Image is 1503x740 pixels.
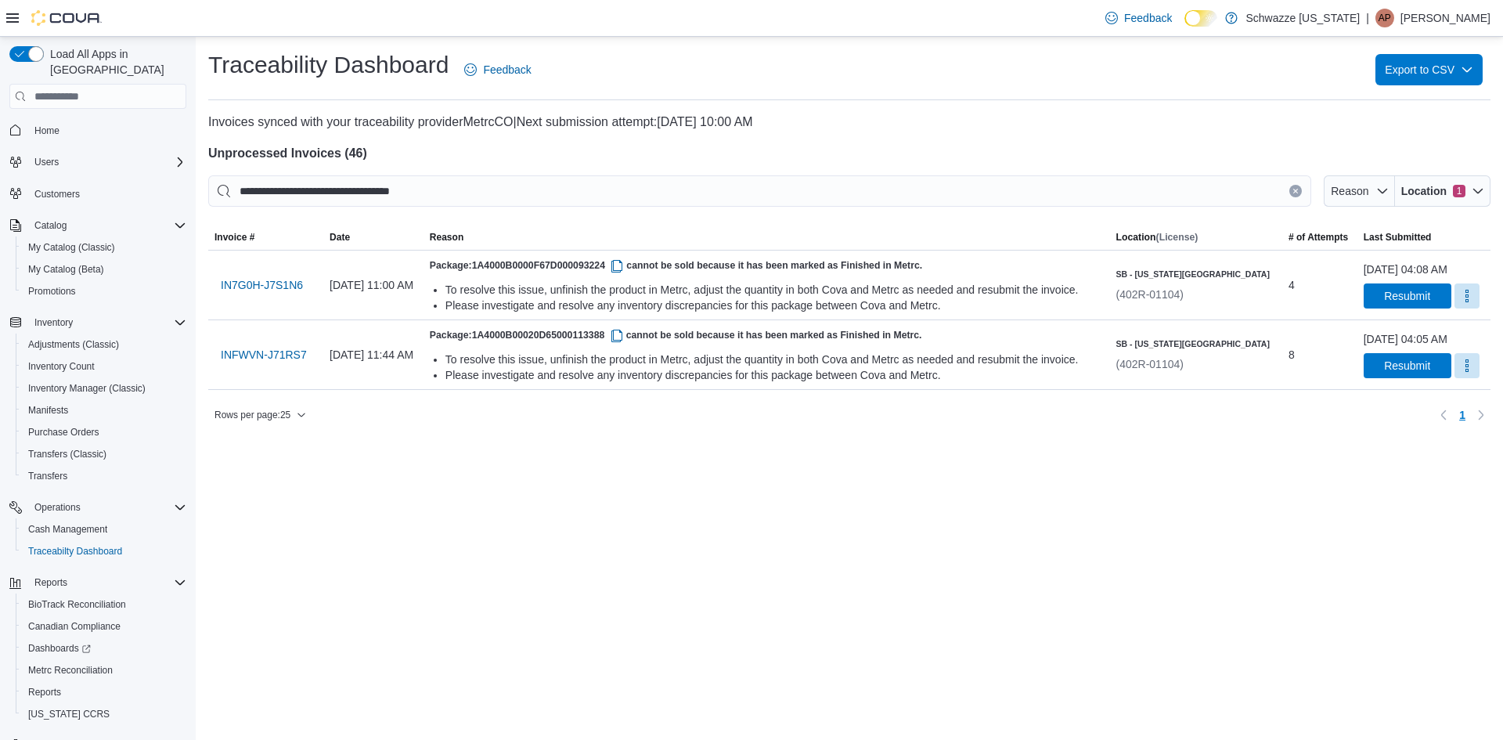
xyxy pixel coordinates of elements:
[28,664,113,677] span: Metrc Reconciliation
[28,426,99,439] span: Purchase Orders
[208,113,1490,132] p: Invoices synced with your traceability provider MetrcCO | [DATE] 10:00 AM
[1434,406,1453,424] button: Previous page
[1331,185,1368,197] span: Reason
[1454,353,1480,378] button: More
[28,382,146,395] span: Inventory Manager (Classic)
[1400,9,1490,27] p: [PERSON_NAME]
[22,282,82,301] a: Promotions
[22,639,186,658] span: Dashboards
[28,686,61,698] span: Reports
[28,360,95,373] span: Inventory Count
[22,520,114,539] a: Cash Management
[1385,54,1473,85] span: Export to CSV
[1453,185,1465,197] span: 1 active filters
[1472,406,1490,424] button: Next page
[22,661,119,680] a: Metrc Reconciliation
[22,467,74,486] a: Transfers
[472,330,626,341] span: 1A4000B00020D65000113388
[1289,231,1348,244] span: # of Attempts
[430,327,1104,345] h5: Package: cannot be sold because it has been marked as Finished in Metrc.
[1184,10,1217,27] input: Dark Mode
[34,188,80,200] span: Customers
[1364,283,1451,309] button: Resubmit
[22,595,132,614] a: BioTrack Reconciliation
[3,215,193,236] button: Catalog
[1116,268,1270,280] h6: SB - [US_STATE][GEOGRAPHIC_DATA]
[28,121,66,140] a: Home
[22,379,186,398] span: Inventory Manager (Classic)
[208,175,1311,207] input: This is a search bar. After typing your query, hit enter to filter the results lower in the page.
[16,258,193,280] button: My Catalog (Beta)
[1289,345,1295,364] span: 8
[16,637,193,659] a: Dashboards
[16,443,193,465] button: Transfers (Classic)
[16,377,193,399] button: Inventory Manager (Classic)
[22,705,186,724] span: Washington CCRS
[22,423,106,442] a: Purchase Orders
[28,642,91,655] span: Dashboards
[1245,9,1360,27] p: Schwazze [US_STATE]
[28,470,67,482] span: Transfers
[1379,9,1391,27] span: AP
[330,231,350,244] span: Date
[16,659,193,681] button: Metrc Reconciliation
[28,498,186,517] span: Operations
[1364,262,1447,277] div: [DATE] 04:08 AM
[16,280,193,302] button: Promotions
[28,404,68,417] span: Manifests
[28,545,122,558] span: Traceabilty Dashboard
[34,501,81,514] span: Operations
[28,285,76,298] span: Promotions
[22,661,186,680] span: Metrc Reconciliation
[22,520,186,539] span: Cash Management
[16,334,193,356] button: Adjustments (Classic)
[28,263,104,276] span: My Catalog (Beta)
[3,312,193,334] button: Inventory
[16,540,193,562] button: Traceabilty Dashboard
[1395,175,1490,207] button: Location1 active filters
[22,357,101,376] a: Inventory Count
[16,681,193,703] button: Reports
[28,313,186,332] span: Inventory
[22,617,186,636] span: Canadian Compliance
[445,282,1104,298] div: To resolve this issue, unfinish the product in Metrc, adjust the quantity in both Cova and Metrc ...
[28,241,115,254] span: My Catalog (Classic)
[323,269,424,301] div: [DATE] 11:00 AM
[445,367,1104,383] div: Please investigate and resolve any inventory discrepancies for this package between Cova and Metrc.
[1364,331,1447,347] div: [DATE] 04:05 AM
[1116,338,1270,350] h6: SB - [US_STATE][GEOGRAPHIC_DATA]
[16,615,193,637] button: Canadian Compliance
[214,231,254,244] span: Invoice #
[22,639,97,658] a: Dashboards
[3,151,193,173] button: Users
[1099,2,1178,34] a: Feedback
[22,335,125,354] a: Adjustments (Classic)
[22,542,128,561] a: Traceabilty Dashboard
[34,576,67,589] span: Reports
[22,379,152,398] a: Inventory Manager (Classic)
[28,498,87,517] button: Operations
[22,260,186,279] span: My Catalog (Beta)
[28,120,186,139] span: Home
[208,49,449,81] h1: Traceability Dashboard
[1116,358,1184,370] span: (402R-01104)
[1364,231,1432,244] span: Last Submitted
[28,153,186,171] span: Users
[16,465,193,487] button: Transfers
[22,401,74,420] a: Manifests
[28,338,119,351] span: Adjustments (Classic)
[214,269,309,301] button: IN7G0H-J7S1N6
[16,594,193,615] button: BioTrack Reconciliation
[16,421,193,443] button: Purchase Orders
[22,238,186,257] span: My Catalog (Classic)
[1453,402,1472,428] button: Page 1 of 1
[221,347,307,363] span: INFWVN-J71RS7
[208,144,1490,163] h4: Unprocessed Invoices ( 46 )
[22,705,116,724] a: [US_STATE] CCRS
[445,298,1104,313] div: Please investigate and resolve any inventory discrepancies for this package between Cova and Metrc.
[1116,231,1198,244] h5: Location
[28,153,65,171] button: Users
[1366,9,1369,27] p: |
[208,406,312,424] button: Rows per page:25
